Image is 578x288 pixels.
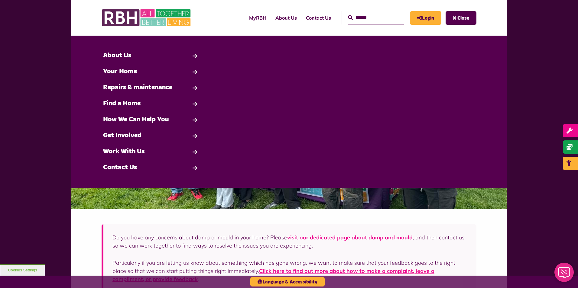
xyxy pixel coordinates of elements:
[100,80,202,96] a: Repairs & maintenance
[112,233,467,250] p: Do you have any concerns about damp or mould in your home? Please , and then contact us so we can...
[102,6,192,30] img: RBH
[245,10,271,26] a: MyRBH
[100,112,202,128] a: How We Can Help You
[100,48,202,64] a: About Us
[100,160,202,176] a: Contact Us
[112,267,434,283] a: Click here to find out more about how to make a complaint, leave a compliment, or provide feedback
[100,64,202,80] a: Your Home
[301,10,336,26] a: Contact Us
[446,11,476,25] button: Navigation
[457,16,469,21] span: Close
[271,10,301,26] a: About Us
[410,11,441,25] a: MyRBH
[112,259,467,283] p: Particularly if you are letting us know about something which has gone wrong, we want to make sur...
[100,128,202,144] a: Get Involved
[551,261,578,288] iframe: Netcall Web Assistant for live chat
[287,234,413,241] a: visit our dedicated page about damp and mould
[348,11,404,24] input: Search
[250,277,325,286] button: Language & Accessibility
[100,144,202,160] a: Work With Us
[100,96,202,112] a: Find a Home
